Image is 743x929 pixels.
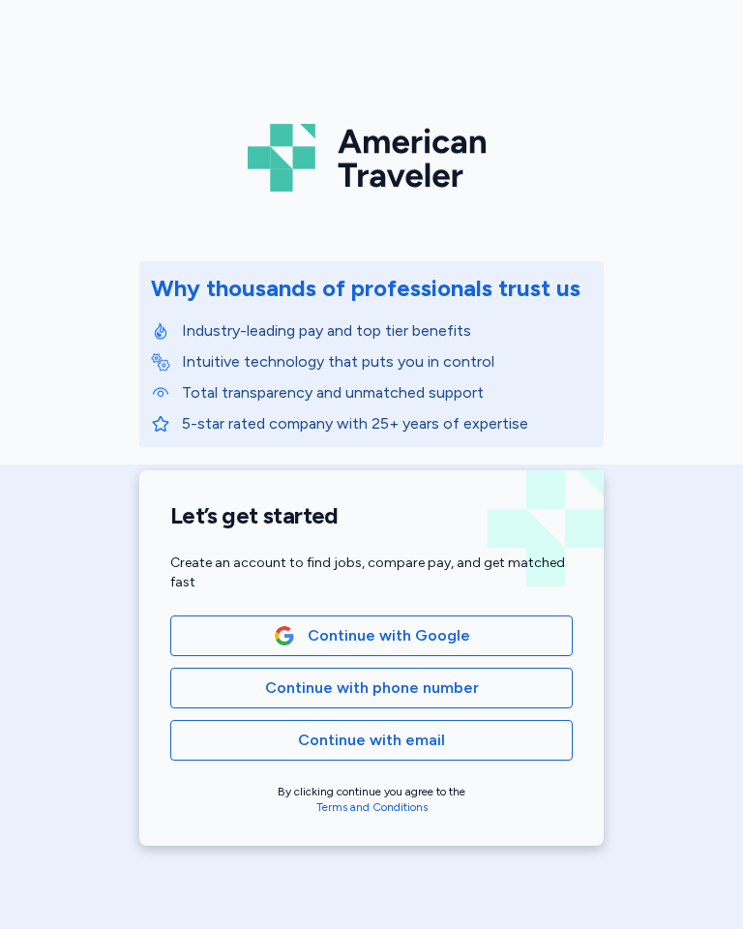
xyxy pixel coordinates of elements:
[182,319,592,343] p: Industry-leading pay and top tier benefits
[308,624,470,647] span: Continue with Google
[248,116,495,199] img: Logo
[316,800,428,814] a: Terms and Conditions
[151,273,580,304] div: Why thousands of professionals trust us
[170,615,573,656] button: Google LogoContinue with Google
[170,720,573,761] button: Continue with email
[170,784,573,815] div: By clicking continue you agree to the
[265,676,479,700] span: Continue with phone number
[182,412,592,435] p: 5-star rated company with 25+ years of expertise
[170,668,573,708] button: Continue with phone number
[170,554,573,592] div: Create an account to find jobs, compare pay, and get matched fast
[182,350,592,374] p: Intuitive technology that puts you in control
[182,381,592,405] p: Total transparency and unmatched support
[170,501,573,530] h1: Let’s get started
[274,625,295,646] img: Google Logo
[298,729,445,752] span: Continue with email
